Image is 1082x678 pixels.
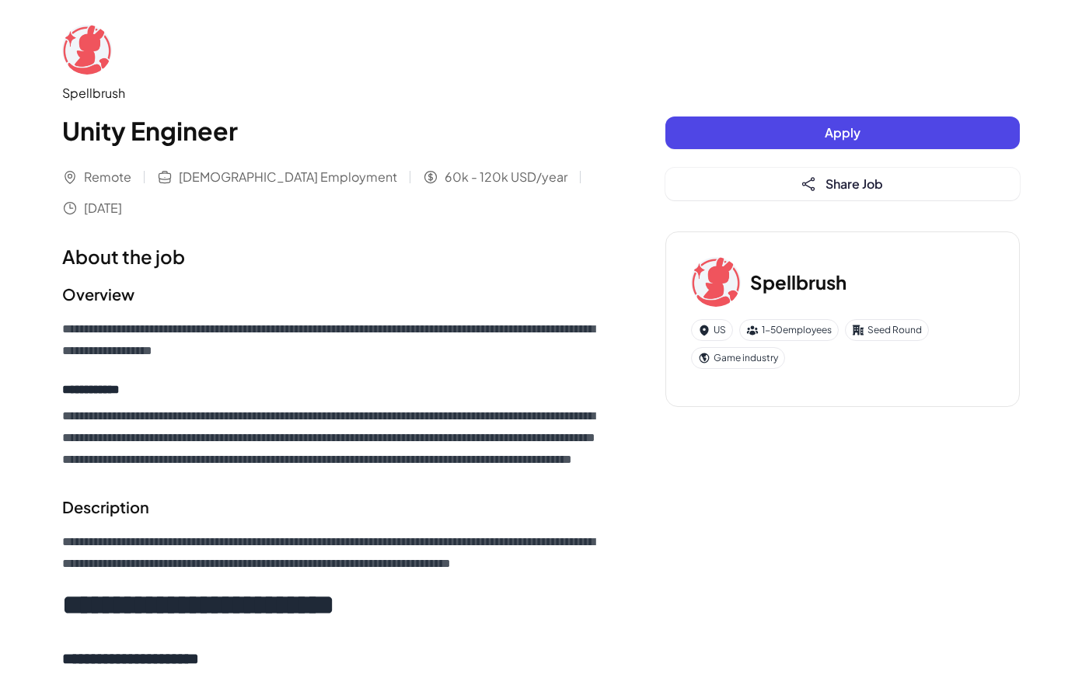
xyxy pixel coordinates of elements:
[739,319,839,341] div: 1-50 employees
[62,25,112,75] img: Sp
[84,168,131,186] span: Remote
[845,319,929,341] div: Seed Round
[825,124,860,141] span: Apply
[62,242,603,270] h1: About the job
[179,168,397,186] span: [DEMOGRAPHIC_DATA] Employment
[445,168,567,186] span: 60k - 120k USD/year
[825,176,883,192] span: Share Job
[665,116,1020,149] button: Apply
[665,168,1020,200] button: Share Job
[62,495,603,519] h2: Description
[691,347,785,369] div: Game industry
[691,319,733,341] div: US
[750,268,846,296] h3: Spellbrush
[62,283,603,306] h2: Overview
[691,257,741,307] img: Sp
[84,199,122,217] span: [DATE]
[62,84,603,103] div: Spellbrush
[62,112,603,149] h1: Unity Engineer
